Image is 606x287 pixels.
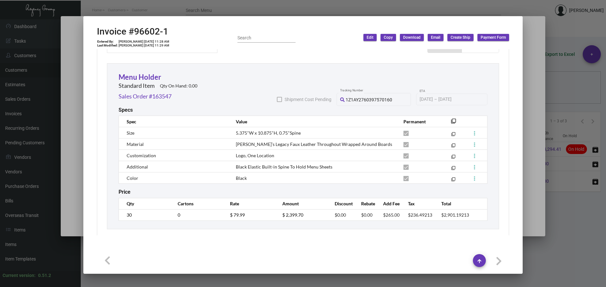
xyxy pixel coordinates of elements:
span: Color [127,175,138,181]
h2: Specs [119,107,133,113]
mat-icon: filter_none [451,167,455,171]
input: Start date [420,97,433,102]
span: Material [127,141,144,147]
th: Permanent [397,116,441,127]
span: 5.375"W x 10.875"H, 0.75"Spine [236,130,301,136]
span: $265.00 [383,212,400,218]
span: $0.00 [361,212,372,218]
mat-icon: filter_none [451,145,455,149]
span: Copy [384,35,393,40]
span: 1Z1AY2760397570160 [346,97,392,102]
button: Email [428,34,444,41]
span: Additional [127,164,148,169]
span: Download [403,35,421,40]
th: Amount [276,198,328,209]
span: Create Ship [451,35,470,40]
input: End date [438,97,469,102]
mat-icon: filter_none [451,120,456,126]
span: Size [127,130,134,136]
th: Spec [119,116,229,127]
td: [PERSON_NAME] [DATE] 11:28 AM [118,40,170,44]
div: Current version: [3,272,36,279]
span: Customization [127,153,156,158]
span: $2,901.19213 [441,212,469,218]
a: Menu Holder [119,73,161,81]
th: Tax [402,198,435,209]
th: Qty [119,198,171,209]
h2: Standard Item [119,82,155,89]
mat-icon: filter_none [451,179,455,183]
h2: Qty On Hand: 0.00 [160,83,197,89]
th: Rebate [355,198,377,209]
td: Last Modified: [97,44,118,47]
th: Add Fee [377,198,402,209]
button: Create Ship [447,34,474,41]
mat-icon: filter_none [451,156,455,160]
span: [PERSON_NAME]’s Legacy Faux Leather Throughout Wrapped Around Boards [236,141,392,147]
button: Edit [363,34,377,41]
button: Copy [381,34,396,41]
button: Payment Form [477,34,509,41]
td: Entered By: [97,40,118,44]
th: Discount [328,198,355,209]
mat-icon: filter_none [451,133,455,138]
span: $0.00 [335,212,346,218]
h2: Price [119,189,131,195]
span: $236.49213 [408,212,432,218]
button: Download [400,34,424,41]
span: Payment Form [481,35,506,40]
th: Total [435,198,472,209]
span: Email [431,35,440,40]
span: Black Elastic Built-in Spine To Hold Menu Sheets [236,164,332,169]
span: Black [236,175,247,181]
a: Sales Order #163547 [119,92,172,101]
span: Shipment Cost Pending [285,96,331,103]
div: 0.51.2 [38,272,51,279]
span: Edit [367,35,373,40]
td: [PERSON_NAME] [DATE] 11:29 AM [118,44,170,47]
span: – [434,97,437,102]
th: Value [229,116,397,127]
span: Logo, One Location [236,153,274,158]
th: Rate [224,198,276,209]
h2: Invoice #96602-1 [97,26,168,37]
th: Cartons [171,198,224,209]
